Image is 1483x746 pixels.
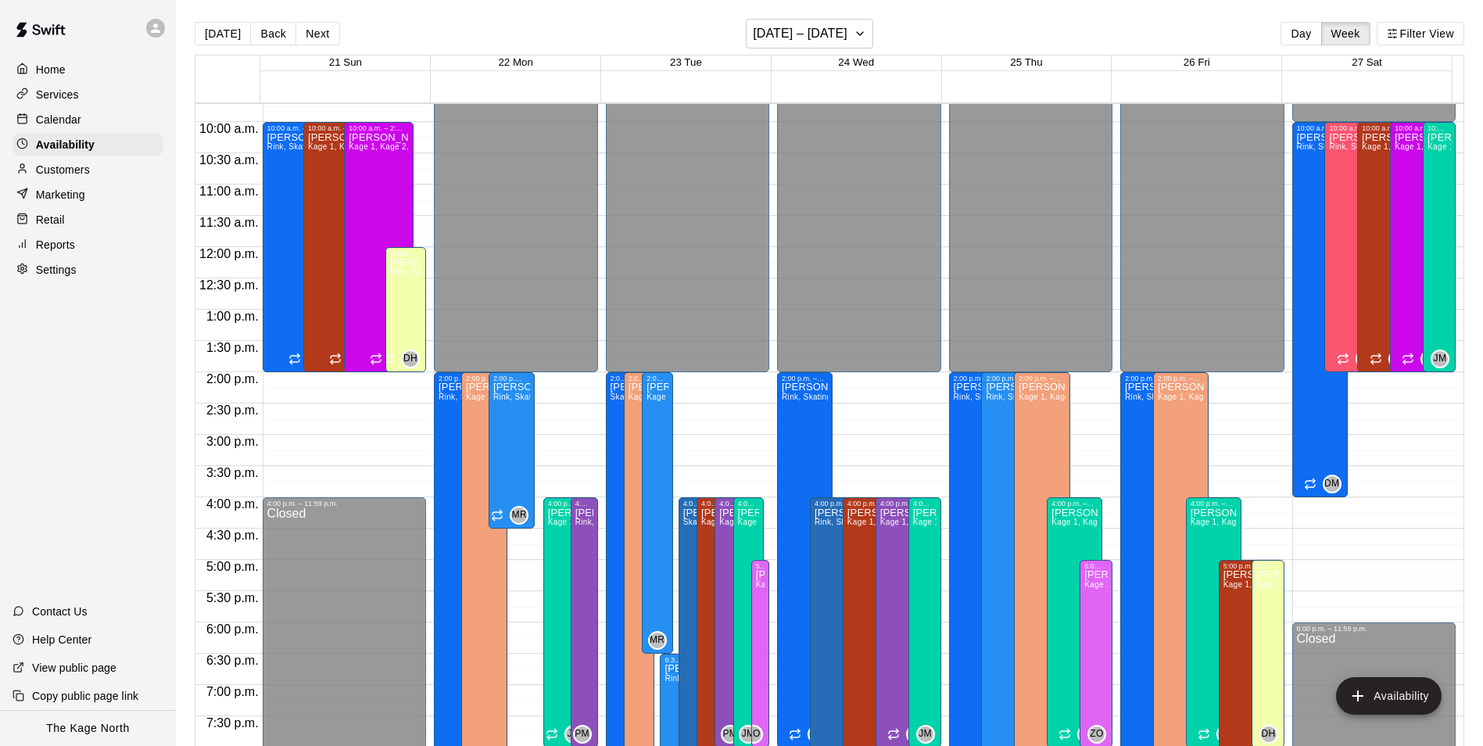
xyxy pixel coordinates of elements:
[548,518,712,526] span: Kage 1, Kage 2, Kage 3, Kage 4, Open Area
[1125,393,1235,401] span: Rink, Skating Treadmill , Gym
[1390,122,1445,372] div: 10:00 a.m. – 2:00 p.m.: Available
[746,19,873,48] button: [DATE] – [DATE]
[1051,500,1098,507] div: 4:00 p.m. – 8:00 p.m.
[1191,500,1237,507] div: 4:00 p.m. – 8:00 p.m.
[664,656,686,664] div: 6:30 p.m. – 10:00 p.m.
[701,518,865,526] span: Kage 1, Kage 2, Kage 3, Kage 4, Open Area
[650,633,664,648] span: MR
[263,122,332,372] div: 10:00 a.m. – 2:00 p.m.: Available
[880,500,926,507] div: 4:00 p.m. – 8:00 p.m.
[13,83,163,106] a: Services
[719,500,741,507] div: 4:00 p.m. – 8:00 p.m.
[493,393,832,401] span: Rink, Skating Treadmill , Kage 1, Kage 2, Kage 3, Kage 4, Open Area, Meeting Room, Gym
[1323,475,1342,493] div: Devon Macausland
[744,725,763,744] div: Zach Owen
[13,233,163,256] a: Reports
[493,375,530,382] div: 2:00 p.m. – 4:30 p.m.
[1087,725,1106,744] div: Zach Owen
[382,353,395,365] span: Recurring availability
[1077,725,1096,744] div: J.D. McGivern
[403,351,417,367] span: DH
[887,728,900,741] span: Recurring availability
[738,518,902,526] span: Kage 1, Kage 2, Kage 3, Kage 4, Open Area
[1324,476,1339,492] span: DM
[195,216,263,229] span: 11:30 a.m.
[808,725,826,744] div: Devon Macausland
[288,353,301,365] span: Recurring availability
[1431,350,1449,368] div: J.D. McGivern
[439,375,475,382] div: 2:00 p.m. – 9:00 p.m.
[747,726,760,742] span: ZO
[1388,350,1407,368] div: Phillip Ledgister
[202,310,263,323] span: 1:00 p.m.
[13,133,163,156] a: Availability
[329,56,362,68] button: 21 Sun
[954,375,1000,382] div: 2:00 p.m. – 9:00 p.m.
[1084,580,1330,589] span: Kage 1, Kage 2, Kage 3, Kage 4, Open Area, Meeting Room, Gym
[303,122,373,372] div: 10:00 a.m. – 2:00 p.m.: Available
[195,185,263,198] span: 11:00 a.m.
[1256,580,1420,589] span: Kage 1, Kage 2, Kage 3, Kage 4, Open Area
[36,112,81,127] p: Calendar
[838,56,874,68] button: 24 Wed
[916,725,935,744] div: J.D. McGivern
[390,249,421,257] div: 12:00 p.m. – 2:00 p.m.
[742,726,755,742] span: JM
[1090,726,1103,742] span: ZO
[847,500,894,507] div: 4:00 p.m. – 9:00 p.m.
[390,267,729,276] span: Rink, Skating Treadmill , Kage 1, Kage 2, Kage 3, Kage 4, Open Area, Meeting Room, Gym
[13,58,163,81] a: Home
[575,726,589,742] span: PM
[267,142,353,151] span: Rink, Skating Treadmill
[1370,353,1382,365] span: Recurring availability
[202,685,263,698] span: 7:00 p.m.
[568,726,581,742] span: JM
[573,725,592,744] div: Pete McNabb
[1261,726,1275,742] span: DH
[1297,124,1343,132] div: 10:00 a.m. – 4:00 p.m.
[308,142,472,151] span: Kage 1, Kage 2, Kage 3, Kage 4, Open Area
[344,122,414,372] div: 10:00 a.m. – 2:00 p.m.: Available
[46,720,130,737] p: The Kage North
[611,393,723,401] span: Skating Treadmill , Gym , Rink
[202,591,263,604] span: 5:30 p.m.
[1019,375,1065,382] div: 2:00 p.m. – 9:00 p.m.
[647,375,668,382] div: 2:00 p.m. – 6:30 p.m.
[32,632,91,647] p: Help Center
[575,500,593,507] div: 4:00 p.m. – 8:00 p.m.
[719,518,883,526] span: Kage 1, Kage 2, Kage 3, Kage 4, Open Area
[913,518,1077,526] span: Kage 1, Kage 2, Kage 3, Kage 4, Open Area
[13,108,163,131] div: Calendar
[1184,56,1210,68] button: 26 Fri
[782,393,868,401] span: Rink, Skating Treadmill
[629,375,650,382] div: 2:00 p.m. – 9:00 p.m.
[629,393,793,401] span: Kage 1, Kage 2, Kage 3, Kage 4, Open Area
[1423,122,1456,372] div: 10:00 a.m. – 2:00 p.m.: Available
[670,56,702,68] button: 23 Tue
[1223,562,1270,570] div: 5:00 p.m. – 9:00 p.m.
[1329,124,1375,132] div: 10:00 a.m. – 2:00 p.m.
[1427,124,1451,132] div: 10:00 a.m. – 2:00 p.m.
[1362,124,1408,132] div: 10:00 a.m. – 2:00 p.m.
[1281,22,1321,45] button: Day
[13,158,163,181] div: Customers
[880,518,1044,526] span: Kage 1, Kage 2, Kage 3, Kage 4, Open Area
[349,124,409,132] div: 10:00 a.m. – 2:00 p.m.
[202,560,263,573] span: 5:00 p.m.
[1336,677,1442,715] button: add
[512,507,527,523] span: MR
[1010,56,1042,68] span: 25 Thu
[491,509,503,522] span: Recurring availability
[1223,580,1388,589] span: Kage 1, Kage 2, Kage 3, Kage 4, Open Area
[548,500,585,507] div: 4:00 p.m. – 8:00 p.m.
[986,393,1324,401] span: Rink, Skating Treadmill , Kage 1, Kage 2, Kage 3, Kage 4, Open Area, Meeting Room, Gym
[329,353,342,365] span: Recurring availability
[1297,625,1451,633] div: 6:00 p.m. – 11:59 p.m.
[13,258,163,282] a: Settings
